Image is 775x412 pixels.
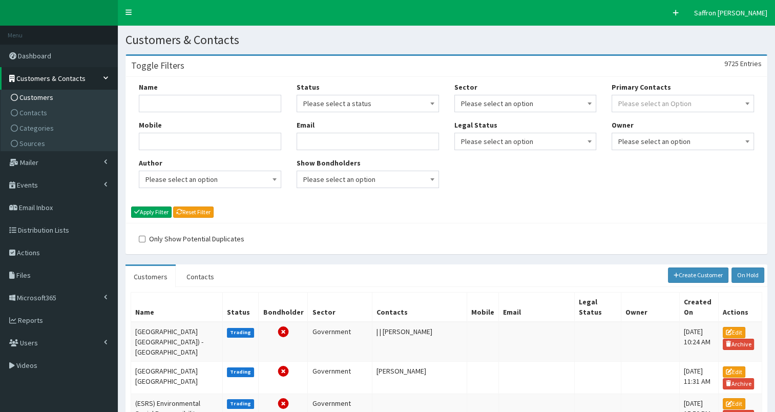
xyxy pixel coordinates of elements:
td: [PERSON_NAME] [372,362,467,394]
label: Email [297,120,315,130]
span: Please select an option [618,134,747,149]
a: Contacts [3,105,117,120]
a: Edit [723,366,745,378]
span: Categories [19,123,54,133]
span: Please select an option [612,133,754,150]
span: Files [16,271,31,280]
span: Please select an option [461,96,590,111]
h1: Customers & Contacts [125,33,767,47]
span: Please select an option [454,95,597,112]
span: Saffron [PERSON_NAME] [694,8,767,17]
label: Show Bondholders [297,158,361,168]
a: Edit [723,398,745,409]
td: Government [308,362,372,394]
span: Please select an option [303,172,432,187]
label: Trading [227,367,255,377]
input: Only Show Potential Duplicates [139,236,145,242]
td: [DATE] 10:24 AM [679,322,718,362]
span: Contacts [19,108,47,117]
span: Please select an option [454,133,597,150]
label: Trading [227,399,255,408]
a: On Hold [731,267,764,283]
span: Sources [19,139,45,148]
a: Archive [723,339,755,350]
a: Customers [3,90,117,105]
span: Videos [16,361,37,370]
label: Only Show Potential Duplicates [139,234,244,244]
td: [DATE] 11:31 AM [679,362,718,394]
td: Government [308,322,372,362]
th: Legal Status [574,293,621,322]
span: Please select a status [297,95,439,112]
span: Mailer [20,158,38,167]
th: Mobile [467,293,499,322]
span: Dashboard [18,51,51,60]
td: | | [PERSON_NAME] [372,322,467,362]
span: 9725 [724,59,739,68]
a: Archive [723,378,755,389]
th: Bondholder [259,293,308,322]
span: Please select an option [297,171,439,188]
th: Created On [679,293,718,322]
label: Sector [454,82,477,92]
label: Status [297,82,320,92]
span: Events [17,180,38,190]
label: Primary Contacts [612,82,671,92]
span: Reports [18,316,43,325]
th: Status [222,293,259,322]
label: Mobile [139,120,162,130]
a: Sources [3,136,117,151]
a: Reset Filter [173,207,214,218]
span: Microsoft365 [17,293,56,302]
th: Actions [718,293,762,322]
label: Author [139,158,162,168]
span: Please select an option [461,134,590,149]
span: Please select an option [139,171,281,188]
span: Distribution Lists [18,225,69,235]
span: Please select an option [145,172,275,187]
th: Contacts [372,293,467,322]
label: Legal Status [454,120,497,130]
span: Customers [19,93,53,102]
a: Customers [125,266,176,287]
a: Create Customer [668,267,729,283]
th: Email [499,293,575,322]
a: Edit [723,327,745,338]
td: [GEOGRAPHIC_DATA] [GEOGRAPHIC_DATA] [131,362,223,394]
th: Sector [308,293,372,322]
a: Contacts [178,266,222,287]
span: Please select a status [303,96,432,111]
a: Categories [3,120,117,136]
span: Entries [740,59,762,68]
th: Owner [621,293,679,322]
span: Users [20,338,38,347]
h3: Toggle Filters [131,61,184,70]
span: Actions [17,248,40,257]
label: Name [139,82,158,92]
button: Apply Filter [131,207,172,218]
th: Name [131,293,223,322]
td: [GEOGRAPHIC_DATA] [GEOGRAPHIC_DATA]) - [GEOGRAPHIC_DATA] [131,322,223,362]
span: Please select an Option [618,99,692,108]
label: Owner [612,120,634,130]
span: Email Inbox [19,203,53,212]
label: Trading [227,328,255,337]
span: Customers & Contacts [16,74,86,83]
